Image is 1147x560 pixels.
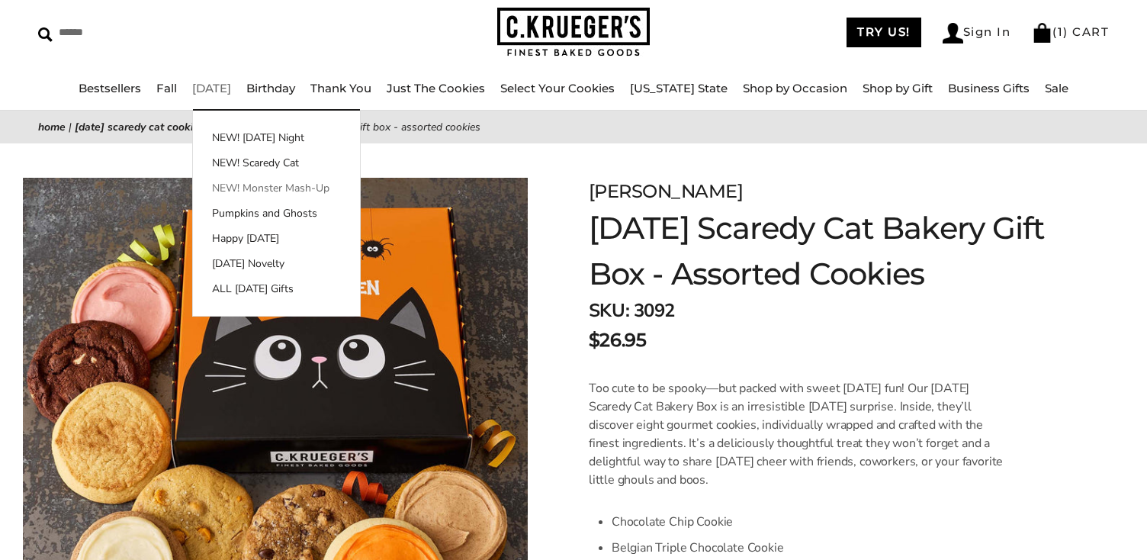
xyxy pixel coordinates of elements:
[246,81,295,95] a: Birthday
[75,120,225,134] a: [DATE] Scaredy Cat Cookie Gifts
[38,118,1109,136] nav: breadcrumbs
[1032,24,1109,39] a: (1) CART
[1045,81,1068,95] a: Sale
[310,81,371,95] a: Thank You
[589,327,646,354] span: $26.95
[193,256,360,272] a: [DATE] Novelty
[38,27,53,42] img: Search
[193,180,360,196] a: NEW! Monster Mash-Up
[612,509,1006,535] li: Chocolate Chip Cookie
[497,8,650,57] img: C.KRUEGER'S
[589,298,629,323] strong: SKU:
[863,81,933,95] a: Shop by Gift
[193,230,360,246] a: Happy [DATE]
[193,281,360,297] a: ALL [DATE] Gifts
[589,178,1075,205] div: [PERSON_NAME]
[943,23,1011,43] a: Sign In
[38,21,292,44] input: Search
[69,120,72,134] span: |
[630,81,728,95] a: [US_STATE] State
[38,120,66,134] a: Home
[79,81,141,95] a: Bestsellers
[193,130,360,146] a: NEW! [DATE] Night
[743,81,847,95] a: Shop by Occasion
[589,205,1075,297] h1: [DATE] Scaredy Cat Bakery Gift Box - Assorted Cookies
[193,155,360,171] a: NEW! Scaredy Cat
[948,81,1030,95] a: Business Gifts
[1032,23,1052,43] img: Bag
[193,205,360,221] a: Pumpkins and Ghosts
[943,23,963,43] img: Account
[192,81,231,95] a: [DATE]
[156,81,177,95] a: Fall
[589,379,1006,489] p: Too cute to be spooky—but packed with sweet [DATE] fun! Our [DATE] Scaredy Cat Bakery Box is an i...
[847,18,921,47] a: TRY US!
[1058,24,1064,39] span: 1
[500,81,615,95] a: Select Your Cookies
[387,81,485,95] a: Just The Cookies
[634,298,675,323] span: 3092
[12,502,158,548] iframe: Sign Up via Text for Offers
